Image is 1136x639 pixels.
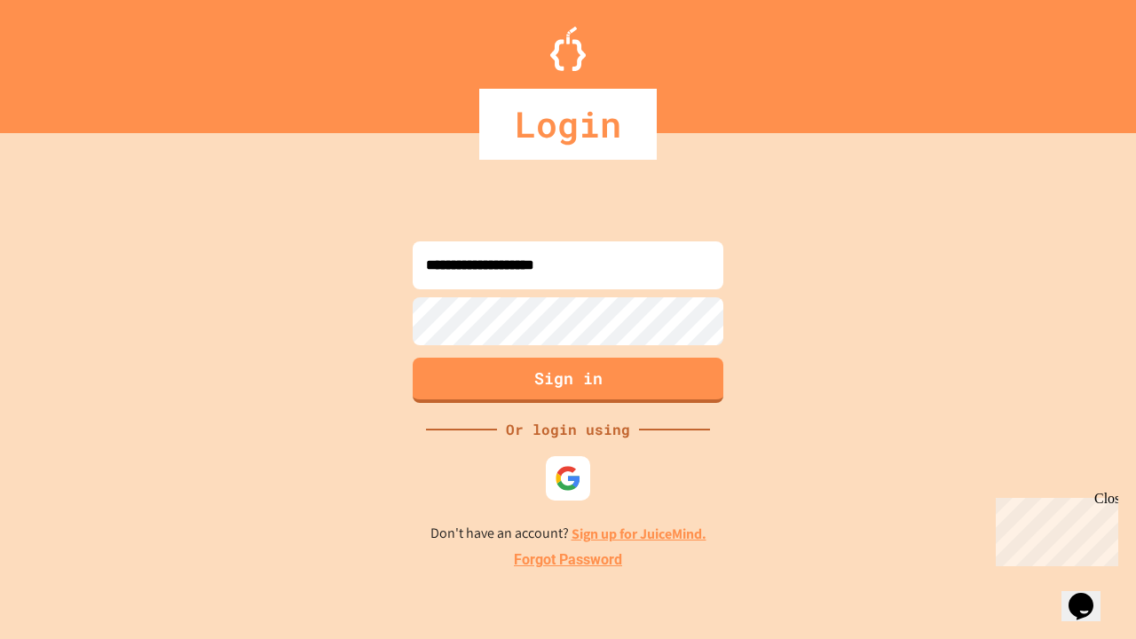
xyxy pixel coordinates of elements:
img: Logo.svg [550,27,586,71]
iframe: chat widget [989,491,1118,566]
div: Chat with us now!Close [7,7,122,113]
a: Forgot Password [514,549,622,571]
p: Don't have an account? [430,523,706,545]
div: Login [479,89,657,160]
iframe: chat widget [1061,568,1118,621]
a: Sign up for JuiceMind. [572,525,706,543]
div: Or login using [497,419,639,440]
button: Sign in [413,358,723,403]
img: google-icon.svg [555,465,581,492]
